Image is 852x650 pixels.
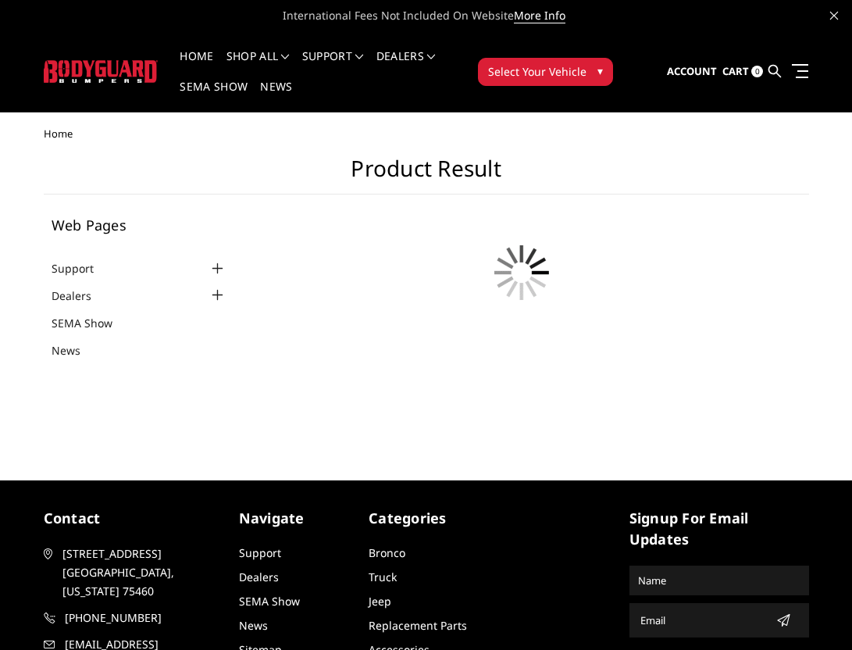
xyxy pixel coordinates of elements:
[52,315,132,331] a: SEMA Show
[634,608,770,633] input: Email
[44,508,223,529] h5: contact
[369,570,397,584] a: Truck
[52,342,100,359] a: News
[751,66,763,77] span: 0
[239,508,354,529] h5: Navigate
[667,64,717,78] span: Account
[369,545,405,560] a: Bronco
[44,155,809,195] h1: Product Result
[722,64,749,78] span: Cart
[52,260,113,277] a: Support
[302,51,364,81] a: Support
[239,618,268,633] a: News
[629,508,809,550] h5: signup for email updates
[488,63,586,80] span: Select Your Vehicle
[239,545,281,560] a: Support
[483,234,561,312] img: preloader.gif
[65,609,223,627] span: [PHONE_NUMBER]
[260,81,292,112] a: News
[44,609,223,627] a: [PHONE_NUMBER]
[52,287,111,304] a: Dealers
[514,8,565,23] a: More Info
[44,60,159,83] img: BODYGUARD BUMPERS
[369,618,467,633] a: Replacement Parts
[52,218,227,232] h5: Web Pages
[722,51,763,93] a: Cart 0
[376,51,436,81] a: Dealers
[239,570,279,584] a: Dealers
[667,51,717,93] a: Account
[369,594,391,609] a: Jeep
[369,508,483,529] h5: Categories
[239,594,300,609] a: SEMA Show
[44,127,73,141] span: Home
[478,58,613,86] button: Select Your Vehicle
[226,51,290,81] a: shop all
[62,545,220,601] span: [STREET_ADDRESS] [GEOGRAPHIC_DATA], [US_STATE] 75460
[632,568,807,593] input: Name
[180,51,213,81] a: Home
[597,62,603,79] span: ▾
[180,81,248,112] a: SEMA Show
